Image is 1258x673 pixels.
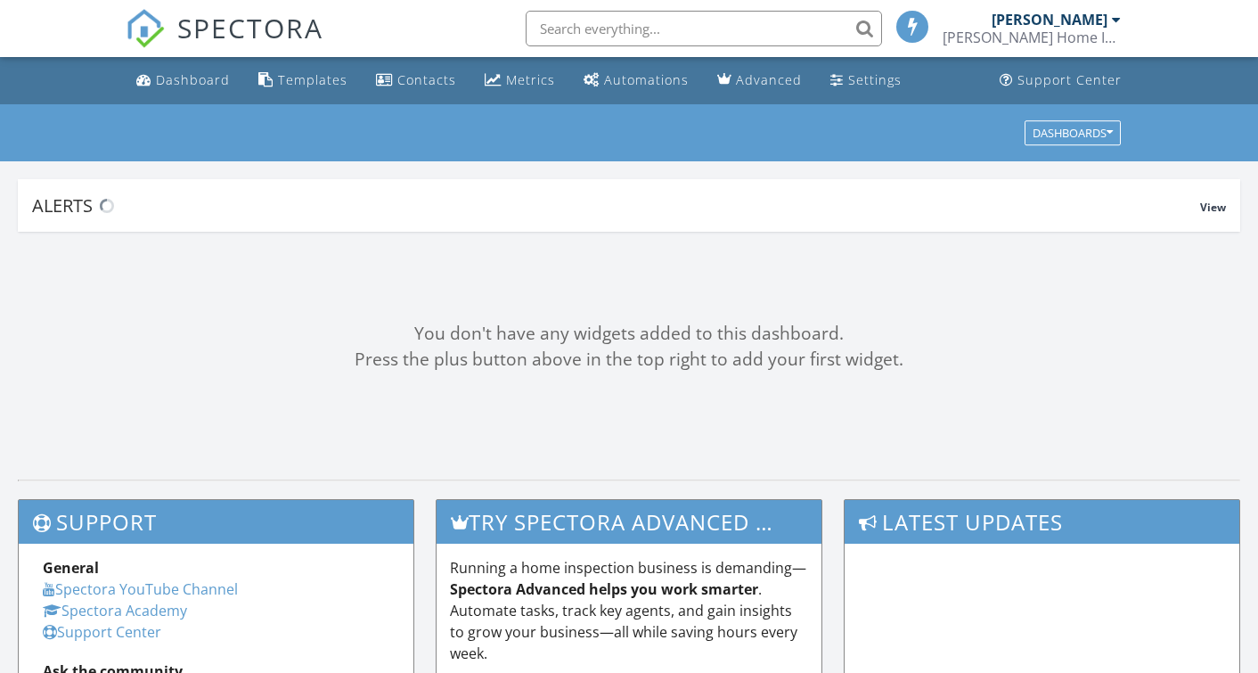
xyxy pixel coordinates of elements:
div: You don't have any widgets added to this dashboard. [18,321,1240,347]
input: Search everything... [526,11,882,46]
a: Support Center [43,622,161,642]
span: View [1200,200,1226,215]
a: Templates [251,64,355,97]
strong: General [43,558,99,578]
a: Spectora Academy [43,601,187,620]
div: Dashboards [1033,127,1113,139]
a: SPECTORA [126,24,323,62]
div: Alerts [32,193,1200,217]
span: SPECTORA [177,9,323,46]
div: Automations [604,71,689,88]
a: Support Center [993,64,1129,97]
div: [PERSON_NAME] [992,11,1107,29]
a: Advanced [710,64,809,97]
a: Settings [823,64,909,97]
div: Templates [278,71,347,88]
a: Dashboard [129,64,237,97]
a: Automations (Basic) [576,64,696,97]
div: Settings [848,71,902,88]
img: The Best Home Inspection Software - Spectora [126,9,165,48]
h3: Support [19,500,413,544]
div: Press the plus button above in the top right to add your first widget. [18,347,1240,373]
div: Dashboard [156,71,230,88]
button: Dashboards [1025,120,1121,145]
a: Metrics [478,64,562,97]
div: Metrics [506,71,555,88]
a: Contacts [369,64,463,97]
div: Support Center [1017,71,1122,88]
div: Advanced [736,71,802,88]
h3: Try spectora advanced [DATE] [437,500,821,544]
h3: Latest Updates [845,500,1239,544]
div: Sutter Home Inspections [943,29,1121,46]
a: Spectora YouTube Channel [43,579,238,599]
strong: Spectora Advanced helps you work smarter [450,579,758,599]
p: Running a home inspection business is demanding— . Automate tasks, track key agents, and gain ins... [450,557,807,664]
div: Contacts [397,71,456,88]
